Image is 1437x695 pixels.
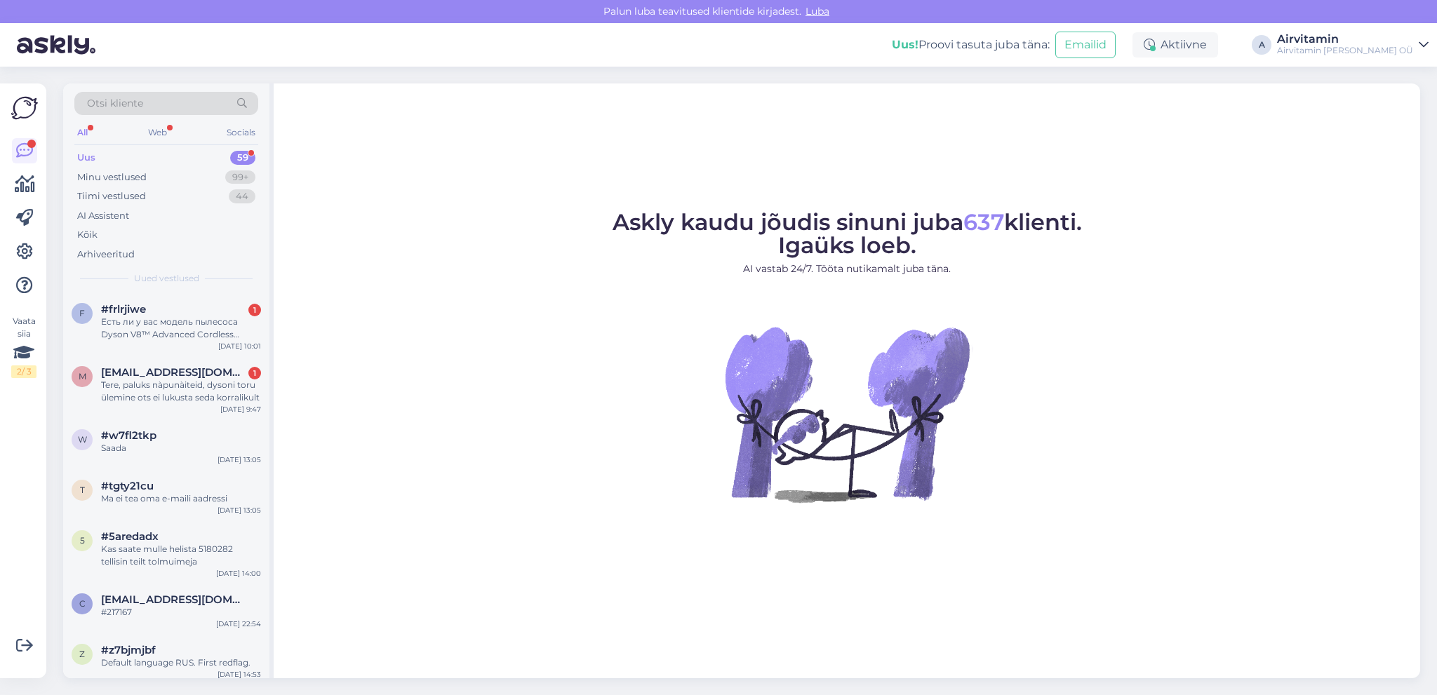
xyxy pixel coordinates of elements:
div: [DATE] 10:01 [218,341,261,351]
div: Aktiivne [1132,32,1218,58]
div: [DATE] 9:47 [220,404,261,414]
span: Luba [801,5,834,18]
div: All [74,123,91,142]
div: Minu vestlused [77,170,147,184]
img: No Chat active [721,288,973,540]
button: Emailid [1055,32,1116,58]
div: [DATE] 13:05 [218,454,261,465]
div: [DATE] 14:53 [218,669,261,680]
span: w [78,434,87,445]
div: Есть ли у вас модель пылесоса Dyson V8™ Advanced Cordless Vacuum Cleaner (Silver/Nickel) и его цена? [101,316,261,341]
span: c [79,598,86,609]
span: #tgty21cu [101,480,154,492]
div: 44 [229,189,255,203]
span: #z7bjmjbf [101,644,156,656]
div: Socials [224,123,258,142]
span: t [80,485,85,495]
div: Airvitamin [PERSON_NAME] OÜ [1277,45,1413,56]
div: #217167 [101,606,261,619]
div: Web [145,123,170,142]
span: 5 [80,535,85,546]
a: AirvitaminAirvitamin [PERSON_NAME] OÜ [1277,34,1429,56]
span: z [79,649,85,659]
span: f [79,308,85,318]
div: 1 [248,304,261,316]
div: Tiimi vestlused [77,189,146,203]
span: #frlrjiwe [101,303,146,316]
div: Default language RUS. First redflag. [101,656,261,669]
span: Uued vestlused [134,272,199,285]
div: Tere, paluks nàpunàiteid, dysoni toru ülemine ots ei lukusta seda korralikult [101,379,261,404]
div: Uus [77,151,95,165]
div: [DATE] 13:05 [218,505,261,515]
span: Otsi kliente [87,96,143,111]
div: 1 [248,367,261,379]
span: Askly kaudu jõudis sinuni juba klienti. Igaüks loeb. [613,208,1082,259]
div: A [1252,35,1271,55]
div: 59 [230,151,255,165]
div: AI Assistent [77,209,129,223]
span: #w7fl2tkp [101,429,156,442]
p: AI vastab 24/7. Tööta nutikamalt juba täna. [613,262,1082,276]
div: [DATE] 22:54 [216,619,261,629]
div: 2 / 3 [11,365,36,378]
div: Kas saate mulle helista 5180282 tellisin teilt tolmuimeja [101,543,261,568]
div: Vaata siia [11,315,36,378]
span: m [79,371,86,382]
div: Ma ei tea oma e-maili aadressi [101,492,261,505]
div: Proovi tasuta juba täna: [892,36,1050,53]
b: Uus! [892,38,918,51]
div: Kõik [77,228,98,242]
span: #5aredadx [101,530,159,543]
img: Askly Logo [11,95,38,121]
div: Airvitamin [1277,34,1413,45]
div: Arhiveeritud [77,248,135,262]
div: Saada [101,442,261,454]
div: [DATE] 14:00 [216,568,261,579]
div: 99+ [225,170,255,184]
span: maris_20@msn.com [101,366,247,379]
span: 637 [963,208,1004,236]
span: coolipreyly@hotmail.com [101,593,247,606]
